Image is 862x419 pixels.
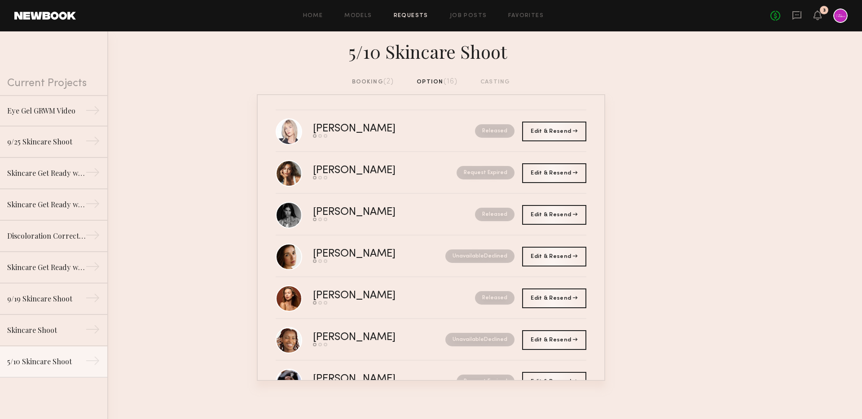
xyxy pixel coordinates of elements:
div: → [85,165,100,183]
div: 3 [823,8,826,13]
div: → [85,259,100,277]
div: Discoloration Correcting Serum GRWM Video [7,231,85,241]
span: Edit & Resend [531,296,577,301]
span: Edit & Resend [531,379,577,384]
a: [PERSON_NAME]Request Expired [276,152,586,194]
nb-request-status: Released [475,291,515,305]
span: Edit & Resend [531,254,577,259]
a: Requests [394,13,428,19]
a: Models [344,13,372,19]
div: Eye Gel GRWM Video [7,105,85,116]
div: [PERSON_NAME] [313,332,421,343]
div: [PERSON_NAME] [313,207,435,218]
a: Home [303,13,323,19]
a: Favorites [508,13,544,19]
nb-request-status: Unavailable Declined [445,249,515,263]
div: → [85,196,100,214]
nb-request-status: Request Expired [457,375,515,388]
div: [PERSON_NAME] [313,291,435,301]
span: (2) [383,78,394,85]
nb-request-status: Unavailable Declined [445,333,515,346]
div: [PERSON_NAME] [313,249,421,259]
div: → [85,322,100,340]
div: → [85,291,100,309]
span: Edit & Resend [531,170,577,176]
div: booking [352,77,394,87]
div: [PERSON_NAME] [313,166,426,176]
nb-request-status: Request Expired [457,166,515,179]
a: [PERSON_NAME]Released [276,277,586,319]
div: 5/10 Skincare Shoot [7,356,85,367]
div: [PERSON_NAME] [313,374,426,384]
a: [PERSON_NAME]Released [276,194,586,236]
nb-request-status: Released [475,208,515,221]
div: Skincare Get Ready with Me Video (Body Treatment) [7,168,85,179]
div: → [85,103,100,121]
div: → [85,134,100,152]
span: Edit & Resend [531,337,577,343]
a: [PERSON_NAME]Released [276,110,586,152]
div: Skincare Get Ready with Me Video [7,262,85,273]
div: → [85,354,100,371]
div: Skincare Get Ready with Me Video (Eye Gel) [7,199,85,210]
nb-request-status: Released [475,124,515,138]
div: 9/25 Skincare Shoot [7,136,85,147]
a: [PERSON_NAME]Request Expired [276,361,586,402]
div: 5/10 Skincare Shoot [257,39,605,63]
div: Skincare Shoot [7,325,85,336]
a: [PERSON_NAME]UnavailableDeclined [276,319,586,361]
div: 9/19 Skincare Shoot [7,293,85,304]
div: [PERSON_NAME] [313,124,435,134]
span: Edit & Resend [531,212,577,218]
span: Edit & Resend [531,129,577,134]
a: [PERSON_NAME]UnavailableDeclined [276,236,586,277]
a: Job Posts [450,13,487,19]
div: → [85,228,100,246]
